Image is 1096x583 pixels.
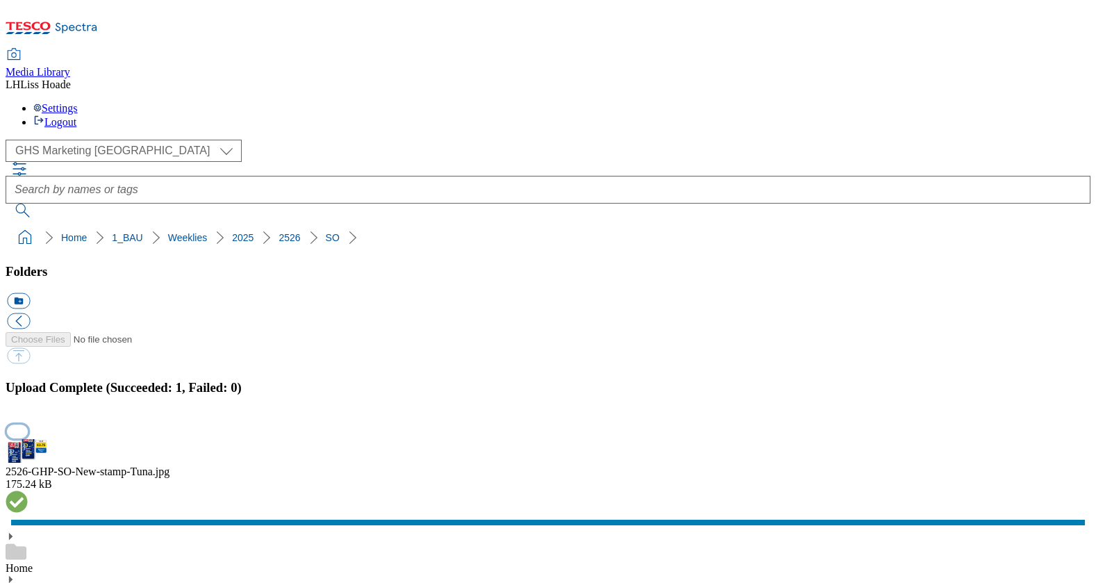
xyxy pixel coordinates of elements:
[33,116,76,128] a: Logout
[14,227,36,249] a: home
[6,66,70,78] span: Media Library
[279,232,300,243] a: 2526
[6,176,1090,204] input: Search by names or tags
[6,562,33,574] a: Home
[6,224,1090,251] nav: breadcrumb
[232,232,254,243] a: 2025
[112,232,142,243] a: 1_BAU
[33,102,78,114] a: Settings
[6,264,1090,279] h3: Folders
[6,466,1090,478] div: 2526-GHP-SO-New-stamp-Tuna.jpg
[20,79,70,90] span: Liss Hoade
[6,439,47,463] img: preview
[6,478,1090,491] div: 175.24 kB
[6,79,20,90] span: LH
[168,232,208,243] a: Weeklies
[61,232,87,243] a: Home
[326,232,340,243] a: SO
[6,380,1090,395] h3: Upload Complete (Succeeded: 1, Failed: 0)
[6,49,70,79] a: Media Library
